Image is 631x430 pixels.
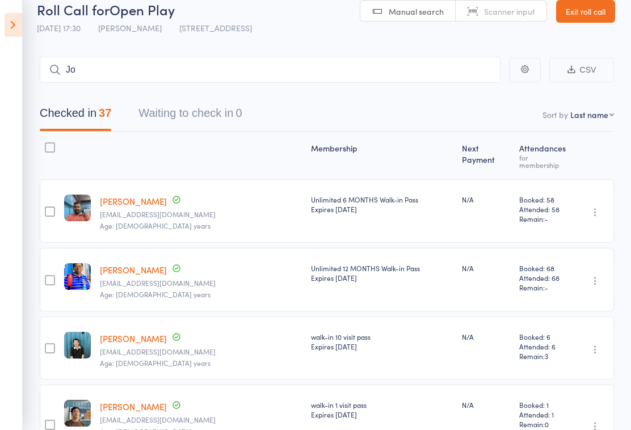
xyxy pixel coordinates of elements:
[40,101,111,131] button: Checked in37
[462,400,510,410] div: N/A
[462,263,510,273] div: N/A
[519,400,568,410] span: Booked: 1
[570,109,608,120] div: Last name
[100,279,302,287] small: Venubreddy@gmail.com
[100,195,167,207] a: [PERSON_NAME]
[311,410,453,419] div: Expires [DATE]
[100,264,167,276] a: [PERSON_NAME]
[519,214,568,224] span: Remain:
[179,22,252,33] span: [STREET_ADDRESS]
[64,400,91,427] img: image1760488625.png
[311,273,453,283] div: Expires [DATE]
[519,283,568,292] span: Remain:
[311,342,453,351] div: Expires [DATE]
[100,332,167,344] a: [PERSON_NAME]
[519,351,568,361] span: Remain:
[311,263,453,283] div: Unlimited 12 MONTHS Walk-in Pass
[311,195,453,214] div: Unlimited 6 MONTHS Walk-in Pass
[519,410,568,419] span: Attended: 1
[389,6,444,17] span: Manual search
[138,101,242,131] button: Waiting to check in0
[311,204,453,214] div: Expires [DATE]
[100,358,211,368] span: Age: [DEMOGRAPHIC_DATA] years
[64,332,91,359] img: image1759194793.png
[37,22,81,33] span: [DATE] 17:30
[545,214,548,224] span: -
[515,137,573,174] div: Atten­dances
[40,57,500,83] input: Search by name
[542,109,568,120] label: Sort by
[100,289,211,299] span: Age: [DEMOGRAPHIC_DATA] years
[100,401,167,412] a: [PERSON_NAME]
[100,416,302,424] small: anhdotuan.mail@gmail.com
[457,137,515,174] div: Next Payment
[98,22,162,33] span: [PERSON_NAME]
[100,210,302,218] small: heno.antony91@gmail.com
[519,204,568,214] span: Attended: 58
[519,342,568,351] span: Attended: 6
[99,107,111,119] div: 37
[462,195,510,204] div: N/A
[519,263,568,273] span: Booked: 68
[545,283,548,292] span: -
[64,263,91,290] img: image1693066461.png
[545,419,549,429] span: 0
[235,107,242,119] div: 0
[519,332,568,342] span: Booked: 6
[484,6,535,17] span: Scanner input
[311,332,453,351] div: walk-in 10 visit pass
[545,351,548,361] span: 3
[549,58,614,82] button: CSV
[519,273,568,283] span: Attended: 68
[311,400,453,419] div: walk-in 1 visit pass
[100,221,211,230] span: Age: [DEMOGRAPHIC_DATA] years
[462,332,510,342] div: N/A
[306,137,457,174] div: Membership
[519,154,568,168] div: for membership
[64,195,91,221] img: image1687305690.png
[519,195,568,204] span: Booked: 58
[519,419,568,429] span: Remain:
[100,348,302,356] small: Tdinh0525@gmail.com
